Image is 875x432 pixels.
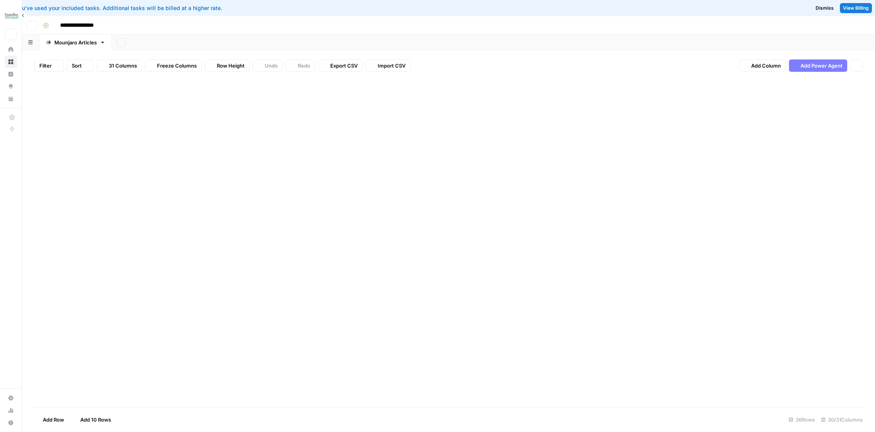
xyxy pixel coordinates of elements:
[5,68,17,80] a: Insights
[43,416,64,424] span: Add Row
[5,392,17,404] a: Settings
[785,413,818,426] div: 36 Rows
[80,416,111,424] span: Add 10 Rows
[97,59,142,72] button: 31 Columns
[298,62,310,69] span: Redo
[5,9,19,23] img: BCI Logo
[145,59,202,72] button: Freeze Columns
[751,62,781,69] span: Add Column
[205,59,250,72] button: Row Height
[54,39,97,46] div: Mounjaro Articles
[31,413,69,426] button: Add Row
[378,62,405,69] span: Import CSV
[265,62,278,69] span: Undo
[39,35,112,50] a: Mounjaro Articles
[366,59,410,72] button: Import CSV
[789,59,847,72] button: Add Power Agent
[286,59,315,72] button: Redo
[818,413,866,426] div: 30/31 Columns
[739,59,786,72] button: Add Column
[5,56,17,68] a: Browse
[39,62,52,69] span: Filter
[840,3,872,13] a: View Billing
[5,417,17,429] button: Help + Support
[5,80,17,93] a: Opportunities
[67,59,94,72] button: Sort
[5,43,17,56] a: Home
[5,93,17,105] a: Your Data
[816,5,834,12] span: Dismiss
[72,62,82,69] span: Sort
[843,5,869,12] span: View Billing
[109,62,137,69] span: 31 Columns
[330,62,358,69] span: Export CSV
[5,404,17,417] a: Usage
[318,59,363,72] button: Export CSV
[34,59,64,72] button: Filter
[217,62,245,69] span: Row Height
[5,6,17,25] button: Workspace: BCI
[801,62,843,69] span: Add Power Agent
[157,62,197,69] span: Freeze Columns
[69,413,116,426] button: Add 10 Rows
[6,4,516,12] div: You've used your included tasks. Additional tasks will be billed at a higher rate.
[253,59,283,72] button: Undo
[812,3,837,13] button: Dismiss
